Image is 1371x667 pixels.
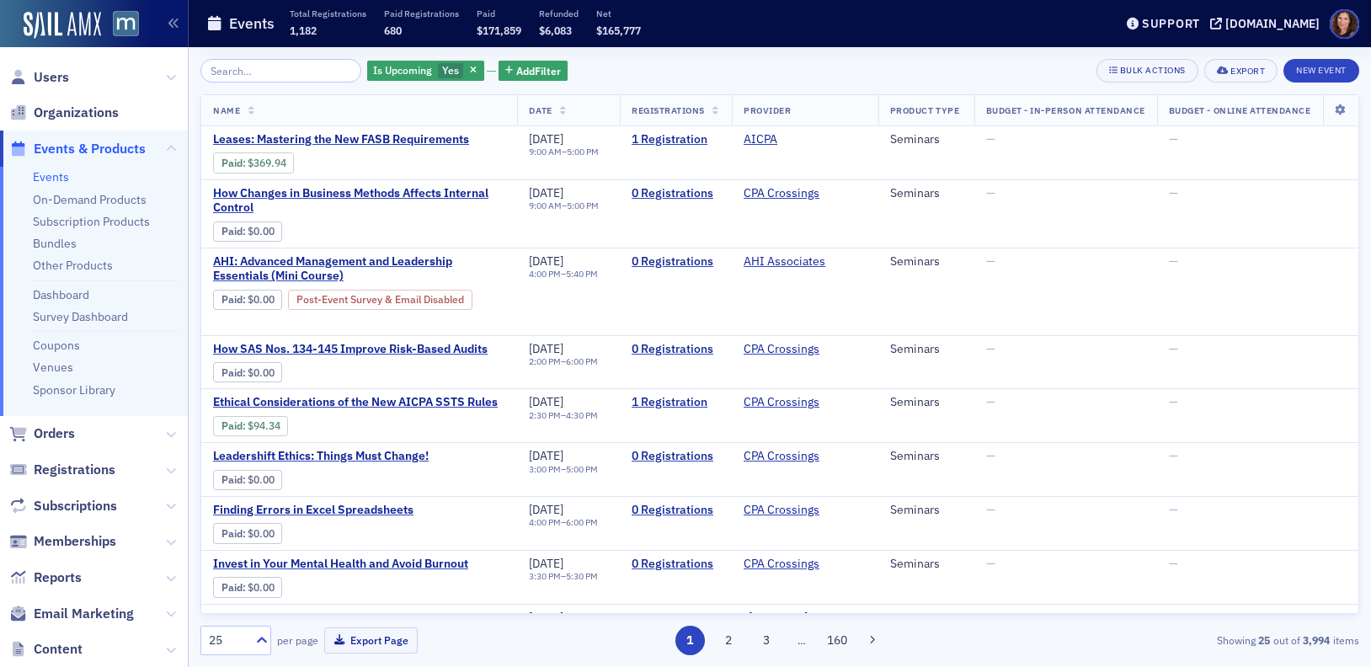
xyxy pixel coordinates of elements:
span: Provider [744,104,791,116]
span: $0.00 [248,225,275,237]
span: Add Filter [516,63,561,78]
span: — [986,556,995,571]
span: AHI Associates [744,254,850,269]
a: 11 Registrations [632,611,720,626]
span: CPA Crossings [744,342,850,357]
a: Dashboard [33,287,89,302]
span: Email Marketing [34,605,134,623]
div: Support [1142,16,1200,31]
time: 5:00 PM [567,200,599,211]
a: Events [33,169,69,184]
span: — [986,341,995,356]
a: View Homepage [101,11,139,40]
a: Paid [221,157,243,169]
a: AHI: Advanced Management and Leadership Essentials (Mini Course) [213,254,505,284]
a: Ethical Considerations of the New AICPA SSTS Rules [213,395,498,410]
a: Content [9,640,83,659]
p: Total Registrations [290,8,366,19]
span: : [221,581,248,594]
h1: Events [229,13,275,34]
span: — [1169,341,1178,356]
span: How SAS Nos. 134-145 Improve Risk-Based Audits [213,342,496,357]
span: — [1169,131,1178,147]
span: — [986,610,995,625]
span: Registrations [632,104,705,116]
button: [DOMAIN_NAME] [1210,18,1326,29]
a: Events & Products [9,140,146,158]
a: AICPA [744,132,777,147]
span: Events & Products [34,140,146,158]
time: 4:00 PM [529,268,561,280]
span: Organizations [34,104,119,122]
button: AddFilter [499,61,568,82]
a: Other Products [33,258,113,273]
a: Paid [221,527,243,540]
span: CPA Crossings [744,503,850,518]
span: AICPA [744,132,850,147]
span: Content [34,640,83,659]
p: Refunded [539,8,579,19]
span: $0.00 [248,293,275,306]
a: 0 Registrations [632,186,720,201]
a: Registrations [9,461,115,479]
span: — [986,185,995,200]
a: SailAMX [24,12,101,39]
a: Paid [221,366,243,379]
a: Reports [9,568,82,587]
span: $6,083 [539,24,572,37]
div: Paid: 0 - $0 [213,290,282,310]
p: Paid [477,8,521,19]
a: Survey Dashboard [33,309,128,324]
div: Paid: 0 - $0 [213,221,282,242]
span: Registrations [34,461,115,479]
a: 0 Registrations [632,503,720,518]
div: Paid: 0 - $0 [213,523,282,543]
span: [DATE] [529,341,563,356]
span: [DATE] [529,253,563,269]
span: Product Type [890,104,959,116]
div: Export [1230,67,1265,76]
span: — [986,448,995,463]
span: — [986,253,995,269]
span: Memberships [34,532,116,551]
a: CPA Crossings [744,395,819,410]
span: — [1169,556,1178,571]
a: CPA Crossings [744,503,819,518]
time: 5:00 PM [566,463,598,475]
div: – [529,571,598,582]
span: 1,182 [290,24,317,37]
a: CPA Crossings [744,449,819,464]
span: : [221,293,248,306]
span: CPA Crossings [744,395,850,410]
a: 0 Registrations [632,254,720,269]
a: Invest in Your Mental Health and Avoid Burnout [213,557,496,572]
div: Seminars [890,557,963,572]
a: Email Marketing [9,605,134,623]
button: 2 [713,626,743,655]
a: Venues [33,360,73,375]
span: Orders [34,424,75,443]
button: Bulk Actions [1096,59,1198,83]
iframe: Intercom live chat [1314,610,1354,650]
a: CPA Crossings [744,186,819,201]
div: Paid: 1 - $36994 [213,152,294,173]
div: – [529,356,598,367]
button: 3 [752,626,782,655]
span: — [1169,448,1178,463]
a: CPA Crossings [744,342,819,357]
div: Showing out of items [984,632,1359,648]
span: — [1169,253,1178,269]
p: Net [596,8,641,19]
div: Seminars [890,395,963,410]
span: $0.00 [248,527,275,540]
a: Leases: Mastering the New FASB Requirements [213,132,496,147]
div: – [529,269,598,280]
span: : [221,157,248,169]
a: Leadershift Ethics: Things Must Change! [213,449,496,464]
div: – [529,147,599,157]
a: Paid [221,225,243,237]
a: Paid [221,293,243,306]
